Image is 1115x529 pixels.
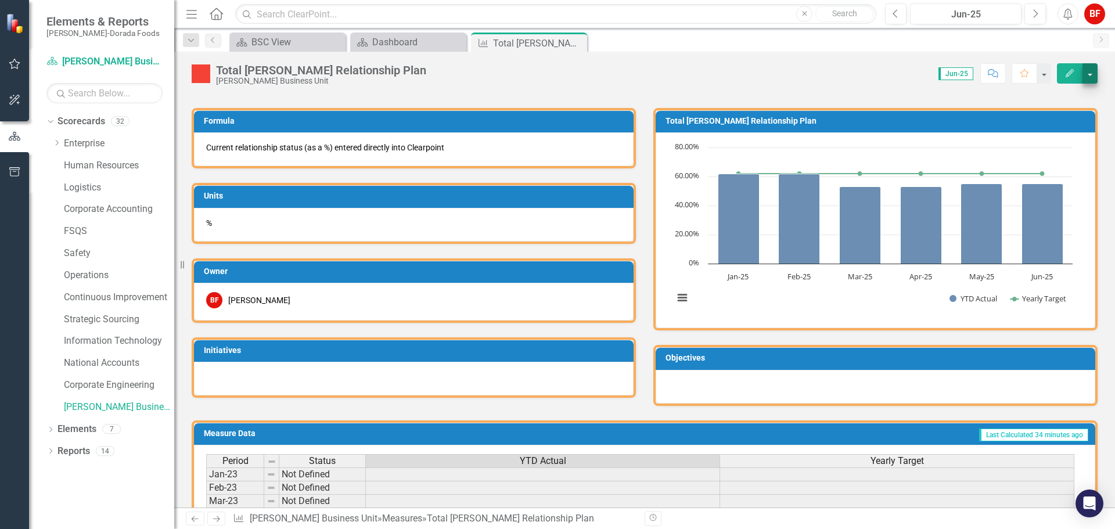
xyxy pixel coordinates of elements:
[267,483,276,492] img: 8DAGhfEEPCf229AAAAAElFTkSuQmCC
[372,35,463,49] div: Dashboard
[979,429,1088,441] span: Last Calculated 34 minutes ago
[111,117,130,127] div: 32
[206,292,222,308] div: BF
[64,181,174,195] a: Logistics
[64,159,174,172] a: Human Resources
[64,379,174,392] a: Corporate Engineering
[1040,171,1045,176] path: Jun-25, 62. Yearly Target.
[192,64,210,83] img: Below Plan
[919,171,923,176] path: Apr-25, 62. Yearly Target.
[204,346,628,355] h3: Initiatives
[675,228,699,239] text: 20.00%
[666,354,1089,362] h3: Objectives
[938,67,973,80] span: Jun-25
[718,174,760,264] path: Jan-25, 62. YTD Actual.
[228,294,290,306] div: [PERSON_NAME]
[232,35,343,49] a: BSC View
[901,187,942,264] path: Apr-25, 53. YTD Actual.
[1076,490,1103,517] div: Open Intercom Messenger
[96,446,114,456] div: 14
[233,512,636,526] div: » »
[969,271,994,282] text: May-25
[815,6,873,22] button: Search
[204,117,628,125] h3: Formula
[871,456,924,466] span: Yearly Target
[57,423,96,436] a: Elements
[668,142,1078,316] svg: Interactive chart
[675,199,699,210] text: 40.00%
[848,271,872,282] text: Mar-25
[64,225,174,238] a: FSQS
[382,513,422,524] a: Measures
[832,9,857,18] span: Search
[779,174,820,264] path: Feb-25, 62. YTD Actual.
[279,481,366,495] td: Not Defined
[206,143,444,152] span: Current relationship status (as a %) entered directly into Clearpoint
[57,445,90,458] a: Reports
[216,77,426,85] div: [PERSON_NAME] Business Unit
[222,456,249,466] span: Period
[279,495,366,508] td: Not Defined
[64,401,174,414] a: [PERSON_NAME] Business Unit
[675,141,699,152] text: 80.00%
[980,171,984,176] path: May-25, 62. Yearly Target.
[64,357,174,370] a: National Accounts
[668,142,1083,316] div: Chart. Highcharts interactive chart.
[64,269,174,282] a: Operations
[726,271,749,282] text: Jan-25
[46,28,160,38] small: [PERSON_NAME]-Dorada Foods
[102,424,121,434] div: 7
[216,64,426,77] div: Total [PERSON_NAME] Relationship Plan
[674,290,690,306] button: View chart menu, Chart
[64,291,174,304] a: Continuous Improvement
[46,55,163,69] a: [PERSON_NAME] Business Unit
[949,293,998,304] button: Show YTD Actual
[64,313,174,326] a: Strategic Sourcing
[267,470,276,479] img: 8DAGhfEEPCf229AAAAAElFTkSuQmCC
[206,218,212,228] span: %
[689,257,699,268] text: 0%
[736,171,1045,176] g: Yearly Target, series 2 of 2. Line with 6 data points.
[787,271,811,282] text: Feb-25
[840,187,881,264] path: Mar-25, 53. YTD Actual.
[64,247,174,260] a: Safety
[309,456,336,466] span: Status
[204,267,628,276] h3: Owner
[961,184,1002,264] path: May-25, 55. YTD Actual.
[1030,271,1053,282] text: Jun-25
[279,467,366,481] td: Not Defined
[666,117,1089,125] h3: Total [PERSON_NAME] Relationship Plan
[267,496,276,506] img: 8DAGhfEEPCf229AAAAAElFTkSuQmCC
[64,137,174,150] a: Enterprise
[493,36,584,51] div: Total [PERSON_NAME] Relationship Plan
[718,174,1063,264] g: YTD Actual, series 1 of 2. Bar series with 6 bars.
[235,4,876,24] input: Search ClearPoint...
[46,83,163,103] input: Search Below...
[251,35,343,49] div: BSC View
[353,35,463,49] a: Dashboard
[1084,3,1105,24] button: BF
[206,481,264,495] td: Feb-23
[267,457,276,466] img: 8DAGhfEEPCf229AAAAAElFTkSuQmCC
[520,456,566,466] span: YTD Actual
[6,13,26,34] img: ClearPoint Strategy
[57,115,105,128] a: Scorecards
[914,8,1017,21] div: Jun-25
[1022,184,1063,264] path: Jun-25, 55. YTD Actual.
[204,429,486,438] h3: Measure Data
[858,171,862,176] path: Mar-25, 62. Yearly Target.
[675,170,699,181] text: 60.00%
[909,271,932,282] text: Apr-25
[64,203,174,216] a: Corporate Accounting
[64,334,174,348] a: Information Technology
[250,513,377,524] a: [PERSON_NAME] Business Unit
[1010,293,1067,304] button: Show Yearly Target
[204,192,628,200] h3: Units
[46,15,160,28] span: Elements & Reports
[427,513,594,524] div: Total [PERSON_NAME] Relationship Plan
[206,495,264,508] td: Mar-23
[910,3,1022,24] button: Jun-25
[206,467,264,481] td: Jan-23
